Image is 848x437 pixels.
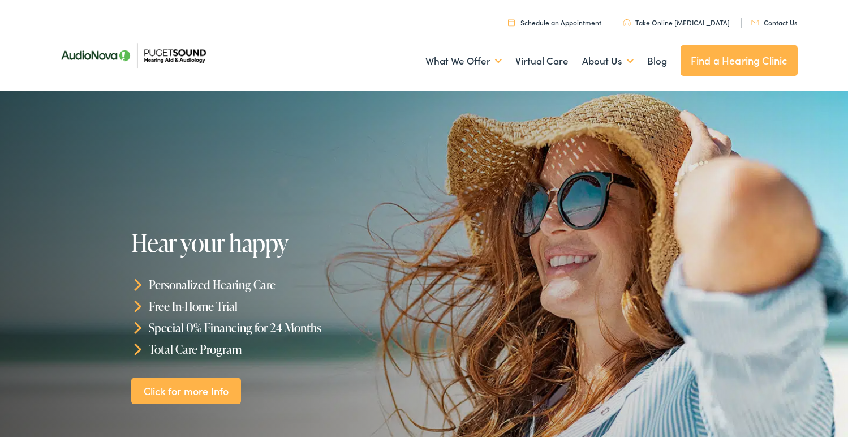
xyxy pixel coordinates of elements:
a: Contact Us [751,18,797,27]
img: utility icon [623,19,631,26]
a: Find a Hearing Clinic [681,45,798,76]
li: Personalized Hearing Care [131,274,428,295]
li: Special 0% Financing for 24 Months [131,317,428,339]
a: Schedule an Appointment [508,18,601,27]
a: Blog [647,40,667,82]
li: Total Care Program [131,338,428,359]
a: About Us [582,40,634,82]
a: Virtual Care [515,40,569,82]
img: utility icon [508,19,515,26]
a: Take Online [MEDICAL_DATA] [623,18,730,27]
h1: Hear your happy [131,230,428,256]
a: Click for more Info [131,378,241,404]
img: utility icon [751,20,759,25]
a: What We Offer [425,40,502,82]
li: Free In-Home Trial [131,295,428,317]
